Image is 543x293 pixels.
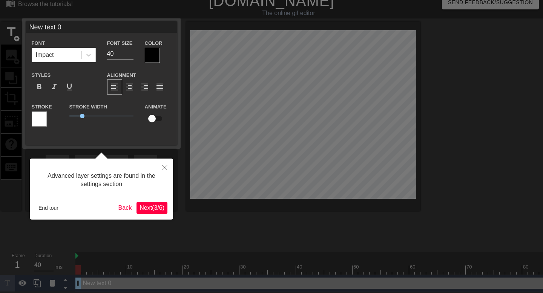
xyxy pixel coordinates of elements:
[115,202,135,214] button: Back
[156,159,173,176] button: Close
[140,204,164,211] span: Next ( 3 / 6 )
[35,164,167,196] div: Advanced layer settings are found in the settings section
[137,202,167,214] button: Next
[35,202,61,214] button: End tour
